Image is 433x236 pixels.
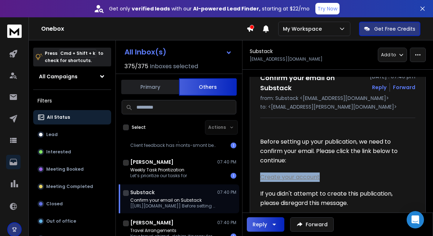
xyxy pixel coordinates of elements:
h1: Substack [130,189,155,196]
strong: AI-powered Lead Finder, [193,5,261,12]
p: Before setting up your publication, we need to confirm your email. Please click the link below to... [260,137,410,165]
div: Open Intercom Messenger [407,211,424,228]
p: Press to check for shortcuts. [45,50,103,64]
p: Let’s prioritize our tasks for [130,173,187,179]
p: Travel Arrangements [130,228,212,233]
button: All Inbox(s) [119,45,238,59]
p: Weekly Task Prioritization [130,167,187,173]
h3: Filters [33,96,111,106]
button: All Campaigns [33,69,111,84]
h1: All Inbox(s) [124,48,166,56]
p: All Status [47,114,70,120]
img: logo [7,25,22,38]
button: Closed [33,197,111,211]
p: Closed [46,201,63,207]
p: 07:40 PM [217,159,236,165]
h1: Substack [250,48,273,55]
button: Meeting Completed [33,179,111,194]
p: Client feedback has monts-smont been [130,143,217,148]
div: 1 [231,173,236,179]
p: Meeting Booked [46,166,84,172]
p: to: <[EMAIL_ADDRESS][PERSON_NAME][DOMAIN_NAME]> [260,103,415,110]
button: Reply [372,84,386,91]
p: Meeting Completed [46,184,93,189]
button: Meeting Booked [33,162,111,176]
p: Try Now [318,5,337,12]
p: 07:40 PM [217,220,236,226]
h1: [PERSON_NAME] [130,219,174,226]
div: Forward [393,84,415,91]
p: [EMAIL_ADDRESS][DOMAIN_NAME] [250,56,323,62]
p: Get Free Credits [374,25,415,32]
div: 1 [231,143,236,148]
button: Reply [247,217,284,232]
h1: Onebox [41,25,246,33]
a: Create your account [260,173,320,181]
div: Reply [253,221,267,228]
button: Out of office [33,214,111,228]
p: Add to [381,52,396,58]
p: Interested [46,149,71,155]
h3: Inboxes selected [150,62,198,71]
p: from: Substack <[EMAIL_ADDRESS][DOMAIN_NAME]> [260,95,415,102]
span: Cmd + Shift + k [59,49,96,57]
button: Interested [33,145,111,159]
p: My Workspace [283,25,325,32]
h1: All Campaigns [39,73,78,80]
p: [[URL][DOMAIN_NAME]] Before setting up your publication, [130,203,217,209]
p: Get only with our starting at $22/mo [109,5,310,12]
button: Others [179,78,237,96]
strong: verified leads [132,5,170,12]
button: Get Free Credits [359,22,420,36]
p: If you didn't attempt to create this publication, please disregard this message. [260,189,410,208]
label: Select [132,124,146,130]
p: Out of office [46,218,76,224]
button: Try Now [315,3,340,14]
span: 375 / 375 [124,62,148,71]
button: Lead [33,127,111,142]
p: Lead [46,132,58,137]
p: 07:40 PM [217,189,236,195]
button: Forward [290,217,334,232]
h1: [PERSON_NAME] [130,158,174,166]
h1: Confirm your email on Substack [260,73,366,93]
button: All Status [33,110,111,124]
p: Confirm your email on Substack [130,197,217,203]
button: Primary [121,79,179,95]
